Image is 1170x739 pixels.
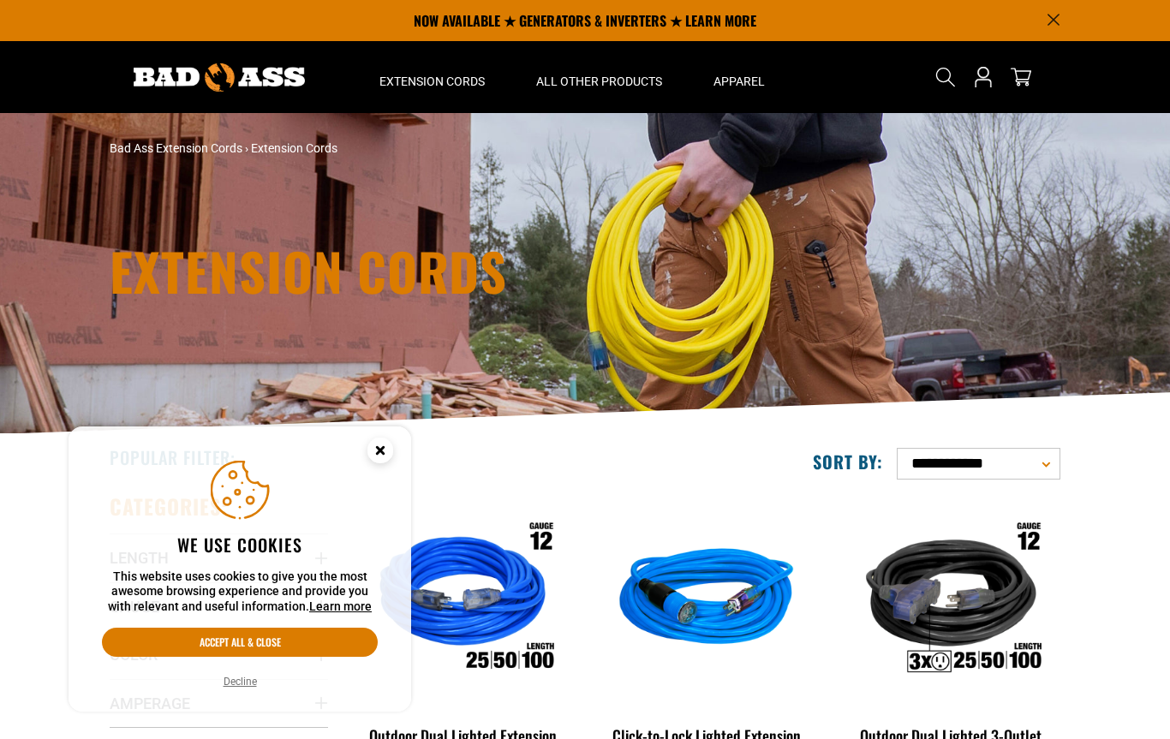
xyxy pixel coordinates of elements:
[510,41,688,113] summary: All Other Products
[134,63,305,92] img: Bad Ass Extension Cords
[355,502,571,699] img: Outdoor Dual Lighted Extension Cord w/ Safety CGM
[354,41,510,113] summary: Extension Cords
[843,502,1059,699] img: Outdoor Dual Lighted 3-Outlet Extension Cord w/ Safety CGM
[102,569,378,615] p: This website uses cookies to give you the most awesome browsing experience and provide you with r...
[110,140,735,158] nav: breadcrumbs
[932,63,959,91] summary: Search
[379,74,485,89] span: Extension Cords
[713,74,765,89] span: Apparel
[599,502,815,699] img: blue
[813,450,883,473] label: Sort by:
[110,245,735,296] h1: Extension Cords
[251,141,337,155] span: Extension Cords
[110,141,242,155] a: Bad Ass Extension Cords
[688,41,791,113] summary: Apparel
[309,599,372,613] a: Learn more
[245,141,248,155] span: ›
[218,673,262,690] button: Decline
[102,628,378,657] button: Accept all & close
[102,533,378,556] h2: We use cookies
[69,426,411,712] aside: Cookie Consent
[536,74,662,89] span: All Other Products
